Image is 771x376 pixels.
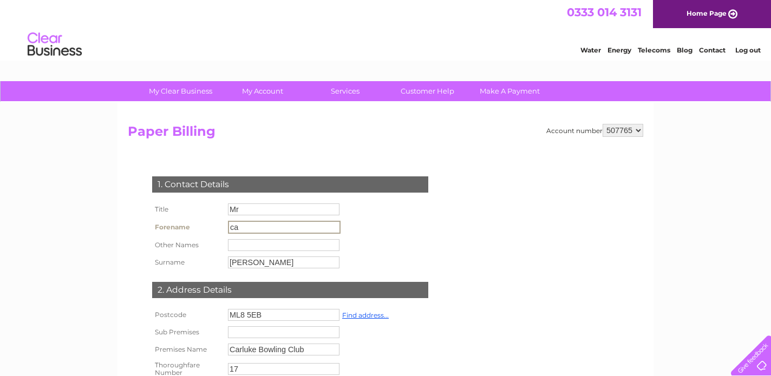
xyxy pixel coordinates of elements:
[567,5,642,19] a: 0333 014 3131
[149,306,225,324] th: Postcode
[130,6,642,52] div: Clear Business is a trading name of Verastar Limited (registered in [GEOGRAPHIC_DATA] No. 3667643...
[735,46,761,54] a: Log out
[152,282,428,298] div: 2. Address Details
[638,46,670,54] a: Telecoms
[300,81,390,101] a: Services
[136,81,225,101] a: My Clear Business
[580,46,601,54] a: Water
[149,218,225,236] th: Forename
[383,81,472,101] a: Customer Help
[149,201,225,218] th: Title
[149,254,225,271] th: Surname
[607,46,631,54] a: Energy
[218,81,308,101] a: My Account
[677,46,692,54] a: Blog
[152,176,428,193] div: 1. Contact Details
[699,46,726,54] a: Contact
[465,81,554,101] a: Make A Payment
[149,324,225,341] th: Sub Premises
[27,28,82,61] img: logo.png
[149,341,225,358] th: Premises Name
[342,311,389,319] a: Find address...
[128,124,643,144] h2: Paper Billing
[149,236,225,254] th: Other Names
[546,124,643,137] div: Account number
